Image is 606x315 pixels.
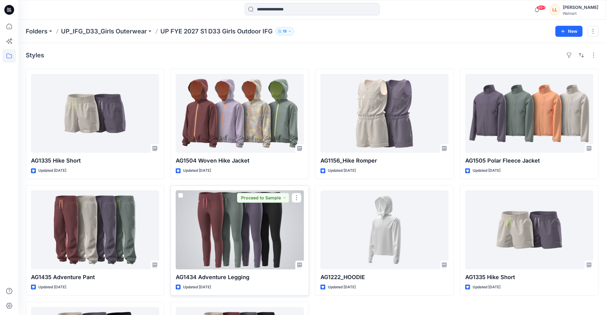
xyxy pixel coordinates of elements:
[176,74,304,153] a: AG1504 Woven Hike Jacket
[473,284,501,290] p: Updated [DATE]
[473,167,501,174] p: Updated [DATE]
[160,27,273,36] p: UP FYE 2027 S1 D33 Girls Outdoor IFG
[549,4,560,15] div: LL
[26,52,44,59] h4: Styles
[38,284,66,290] p: Updated [DATE]
[176,156,304,165] p: AG1504 Woven Hike Jacket
[465,156,593,165] p: AG1505 Polar Fleece Jacket
[465,74,593,153] a: AG1505 Polar Fleece Jacket
[328,167,356,174] p: Updated [DATE]
[563,11,598,16] div: Walmart
[31,190,159,269] a: AG1435 Adventure Pant
[275,27,294,36] button: 19
[176,190,304,269] a: AG1434 Adventure Legging
[31,273,159,282] p: AG1435 Adventure Pant
[176,273,304,282] p: AG1434 Adventure Legging
[38,167,66,174] p: Updated [DATE]
[183,167,211,174] p: Updated [DATE]
[26,27,48,36] a: Folders
[320,190,449,269] a: AG1222_HOODIE
[537,5,546,10] span: 99+
[31,74,159,153] a: AG1335 Hike Short
[61,27,147,36] a: UP_IFG_D33_Girls Outerwear
[555,26,583,37] button: New
[283,28,287,35] p: 19
[320,156,449,165] p: AG1156_Hike Romper
[328,284,356,290] p: Updated [DATE]
[183,284,211,290] p: Updated [DATE]
[465,273,593,282] p: AG1335 Hike Short
[465,190,593,269] a: AG1335 Hike Short
[31,156,159,165] p: AG1335 Hike Short
[563,4,598,11] div: [PERSON_NAME]
[320,74,449,153] a: AG1156_Hike Romper
[320,273,449,282] p: AG1222_HOODIE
